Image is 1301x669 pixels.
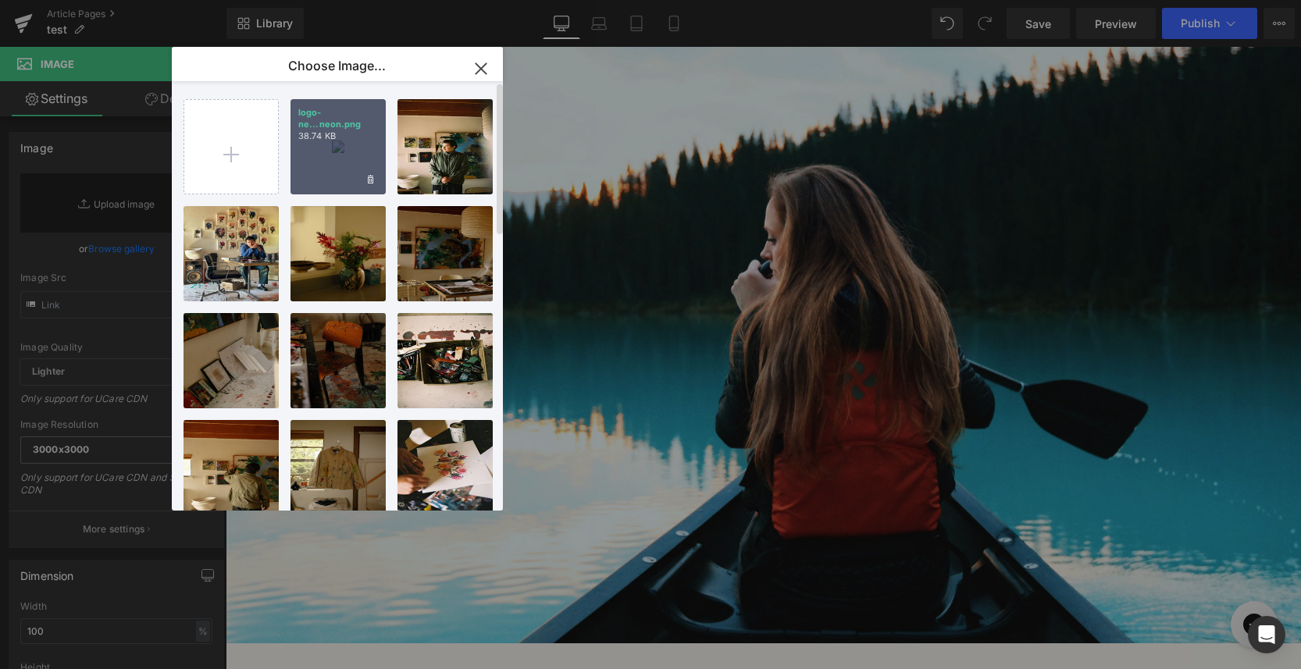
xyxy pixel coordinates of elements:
iframe: Gorgias live chat messenger [997,549,1060,607]
p: 38.74 KB [298,130,378,142]
p: logo-ne...neon.png [298,107,378,130]
div: Open Intercom Messenger [1248,616,1285,653]
p: Choose Image... [288,58,386,73]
